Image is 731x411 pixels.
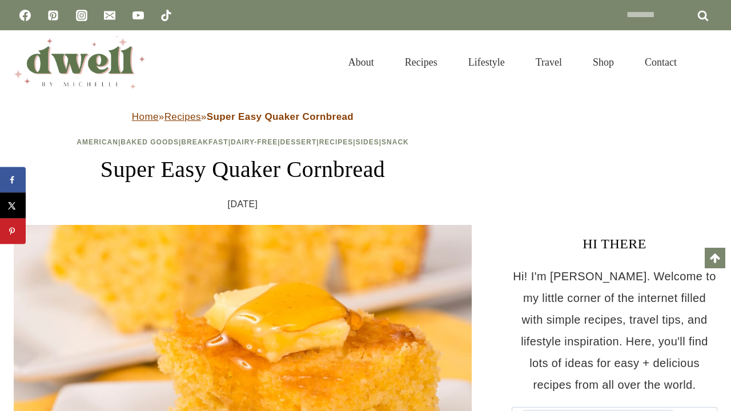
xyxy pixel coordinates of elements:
a: Shop [577,42,629,82]
a: Breakfast [181,138,228,146]
a: Dessert [280,138,317,146]
a: Pinterest [42,4,65,27]
a: Snack [381,138,409,146]
a: About [333,42,389,82]
span: » » [132,111,354,122]
a: YouTube [127,4,150,27]
h3: HI THERE [512,233,717,254]
a: Instagram [70,4,93,27]
img: DWELL by michelle [14,36,145,88]
nav: Primary Navigation [333,42,692,82]
a: Sides [356,138,379,146]
a: Lifestyle [453,42,520,82]
a: Facebook [14,4,37,27]
h1: Super Easy Quaker Cornbread [14,152,472,187]
p: Hi! I'm [PERSON_NAME]. Welcome to my little corner of the internet filled with simple recipes, tr... [512,265,717,396]
strong: Super Easy Quaker Cornbread [207,111,354,122]
a: Recipes [164,111,201,122]
a: Baked Goods [121,138,179,146]
a: Email [98,4,121,27]
a: Contact [629,42,692,82]
a: Home [132,111,159,122]
a: American [77,138,118,146]
a: Scroll to top [705,248,725,268]
span: | | | | | | | [77,138,409,146]
a: TikTok [155,4,178,27]
time: [DATE] [228,196,258,213]
a: Dairy-Free [231,138,278,146]
a: Recipes [319,138,354,146]
a: Travel [520,42,577,82]
button: View Search Form [698,53,717,72]
a: Recipes [389,42,453,82]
